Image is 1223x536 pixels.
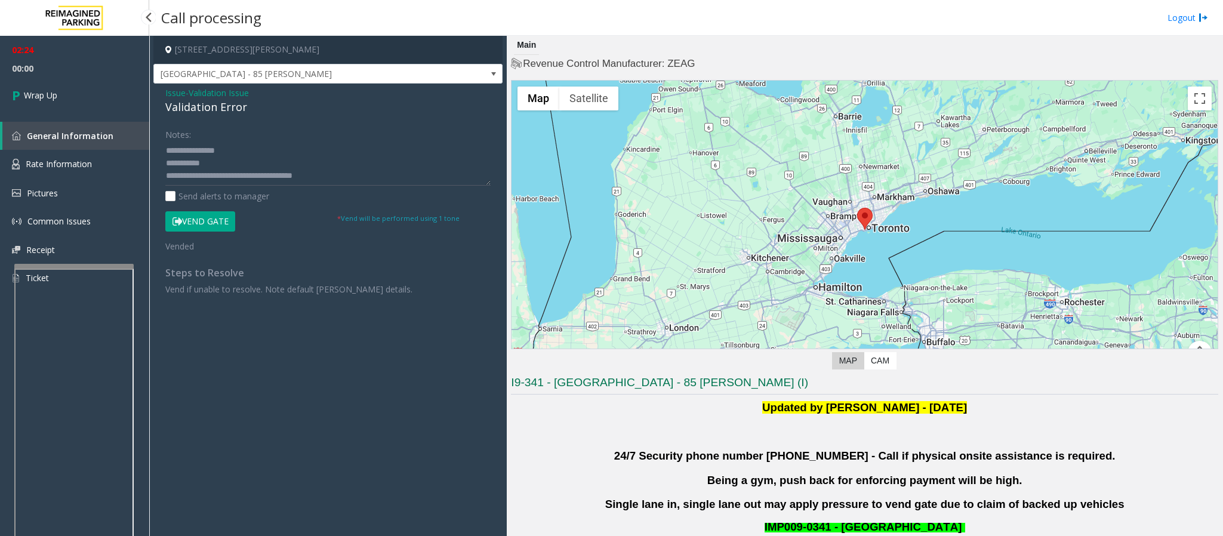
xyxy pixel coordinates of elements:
[165,87,186,99] span: Issue
[1167,11,1208,24] a: Logout
[511,375,1218,395] h3: I9-341 - [GEOGRAPHIC_DATA] - 85 [PERSON_NAME] (I)
[12,217,21,226] img: 'icon'
[165,283,491,295] p: Vend if unable to resolve. Note default [PERSON_NAME] details.
[1188,87,1212,110] button: Toggle fullscreen view
[2,122,149,150] a: General Information
[1199,11,1208,24] img: logout
[1188,341,1212,365] button: Map camera controls
[511,57,1218,71] h4: Revenue Control Manufacturer: ZEAG
[337,214,460,223] small: Vend will be performed using 1 tone
[12,246,20,254] img: 'icon'
[165,267,491,279] h4: Steps to Resolve
[189,87,249,99] span: Validation Issue
[832,352,864,369] label: Map
[12,189,21,197] img: 'icon'
[165,99,491,115] div: Validation Error
[864,352,897,369] label: CAM
[707,474,1022,486] b: Being a gym, push back for enforcing payment will be high.
[12,131,21,140] img: 'icon'
[762,401,967,414] b: Updated by [PERSON_NAME] - [DATE]
[857,208,873,230] div: 85 Hanna Avenue, Toronto, ON
[517,87,559,110] button: Show street map
[27,130,113,141] span: General Information
[165,124,191,141] label: Notes:
[153,36,503,64] h4: [STREET_ADDRESS][PERSON_NAME]
[514,36,539,55] div: Main
[765,520,962,533] span: IMP009-0341 - [GEOGRAPHIC_DATA]
[27,187,58,199] span: Pictures
[154,64,433,84] span: [GEOGRAPHIC_DATA] - 85 [PERSON_NAME]
[614,449,1116,462] b: 24/7 Security phone number [PHONE_NUMBER] - Call if physical onsite assistance is required.
[12,159,20,170] img: 'icon'
[24,89,57,101] span: Wrap Up
[165,190,269,202] label: Send alerts to manager
[559,87,618,110] button: Show satellite imagery
[26,244,55,255] span: Receipt
[165,211,235,232] button: Vend Gate
[155,3,267,32] h3: Call processing
[27,215,91,227] span: Common Issues
[186,87,249,98] span: -
[12,273,20,284] img: 'icon'
[26,158,92,170] span: Rate Information
[605,498,1125,510] b: Single lane in, single lane out may apply pressure to vend gate due to claim of backed up vehicles
[165,241,194,252] span: Vended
